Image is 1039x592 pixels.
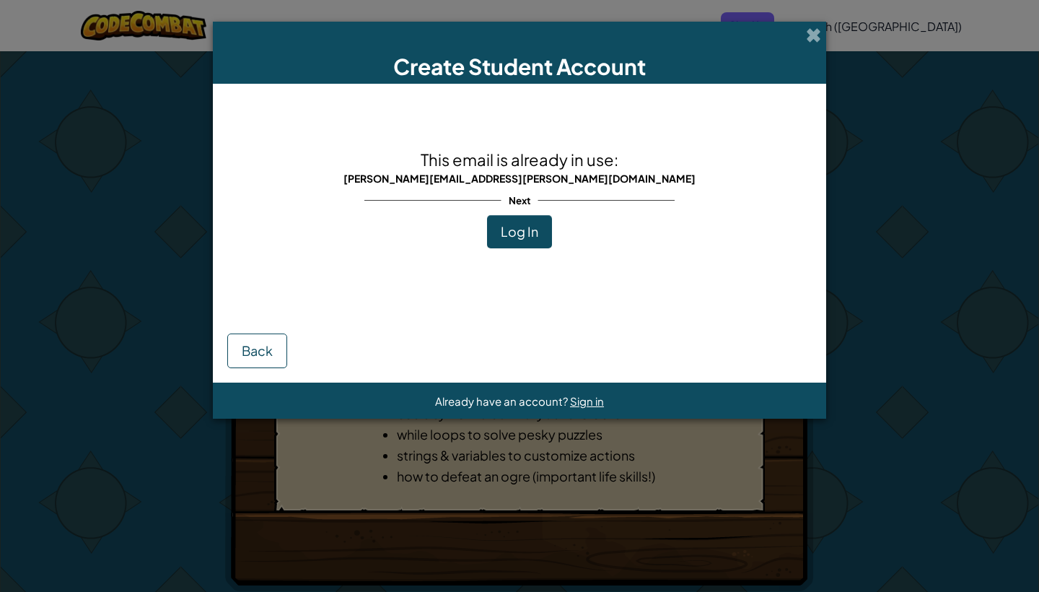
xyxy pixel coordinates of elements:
span: Create Student Account [393,53,646,80]
button: Log In [487,215,552,248]
span: Log In [501,223,538,240]
a: Sign in [570,394,604,408]
span: Back [242,342,273,359]
span: Already have an account? [435,394,570,408]
button: Back [227,334,287,368]
span: Next [501,190,538,211]
span: [PERSON_NAME][EMAIL_ADDRESS][PERSON_NAME][DOMAIN_NAME] [343,172,696,185]
span: This email is already in use: [421,149,618,170]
